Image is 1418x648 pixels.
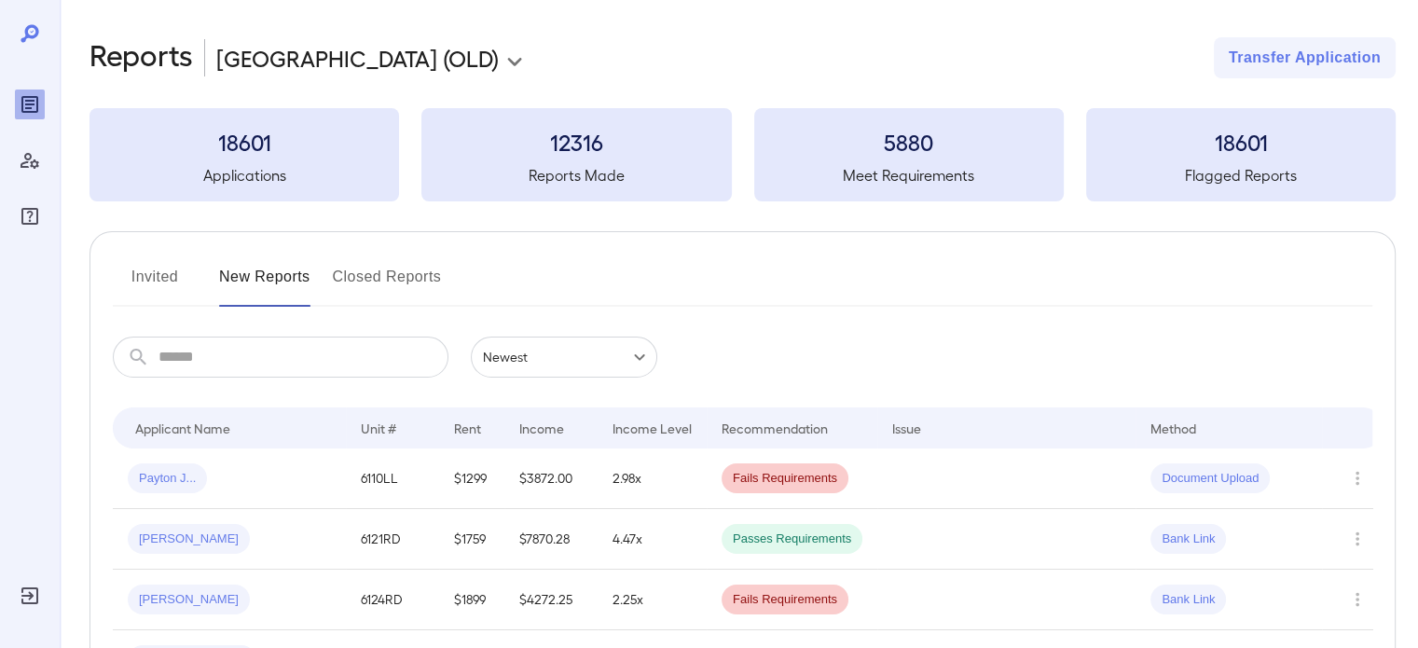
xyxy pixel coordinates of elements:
[1150,470,1270,488] span: Document Upload
[346,570,439,630] td: 6124RD
[754,127,1064,157] h3: 5880
[454,417,484,439] div: Rent
[892,417,922,439] div: Issue
[421,164,731,186] h5: Reports Made
[361,417,396,439] div: Unit #
[128,470,207,488] span: Payton J...
[216,43,499,73] p: [GEOGRAPHIC_DATA] (OLD)
[439,570,504,630] td: $1899
[15,581,45,611] div: Log Out
[219,262,310,307] button: New Reports
[504,570,598,630] td: $4272.25
[333,262,442,307] button: Closed Reports
[504,509,598,570] td: $7870.28
[754,164,1064,186] h5: Meet Requirements
[128,531,250,548] span: [PERSON_NAME]
[504,448,598,509] td: $3872.00
[471,337,657,378] div: Newest
[1150,591,1226,609] span: Bank Link
[421,127,731,157] h3: 12316
[1150,531,1226,548] span: Bank Link
[15,90,45,119] div: Reports
[439,448,504,509] td: $1299
[15,145,45,175] div: Manage Users
[519,417,564,439] div: Income
[1342,524,1372,554] button: Row Actions
[598,509,707,570] td: 4.47x
[346,448,439,509] td: 6110LL
[346,509,439,570] td: 6121RD
[15,201,45,231] div: FAQ
[89,37,193,78] h2: Reports
[128,591,250,609] span: [PERSON_NAME]
[89,164,399,186] h5: Applications
[1086,127,1396,157] h3: 18601
[722,417,828,439] div: Recommendation
[613,417,692,439] div: Income Level
[89,108,1396,201] summary: 18601Applications12316Reports Made5880Meet Requirements18601Flagged Reports
[1342,585,1372,614] button: Row Actions
[722,470,848,488] span: Fails Requirements
[1214,37,1396,78] button: Transfer Application
[1150,417,1196,439] div: Method
[135,417,230,439] div: Applicant Name
[89,127,399,157] h3: 18601
[598,570,707,630] td: 2.25x
[598,448,707,509] td: 2.98x
[1086,164,1396,186] h5: Flagged Reports
[439,509,504,570] td: $1759
[113,262,197,307] button: Invited
[722,531,862,548] span: Passes Requirements
[722,591,848,609] span: Fails Requirements
[1342,463,1372,493] button: Row Actions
